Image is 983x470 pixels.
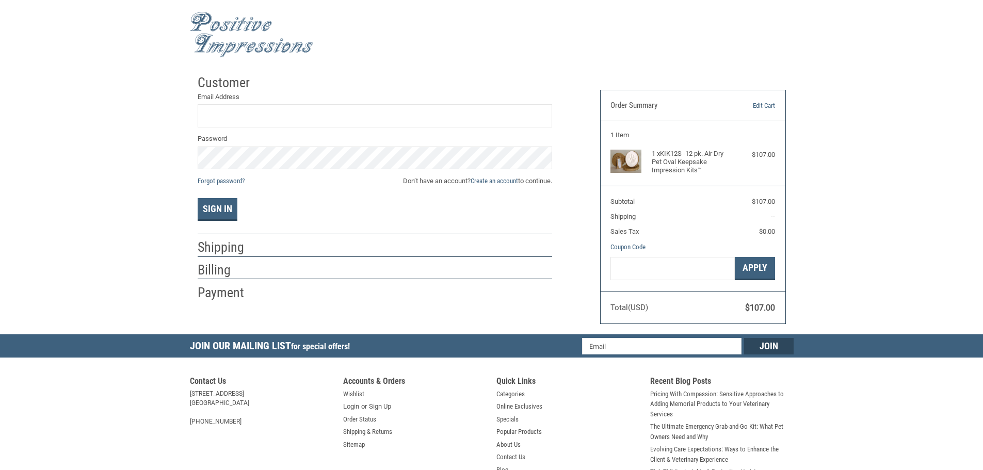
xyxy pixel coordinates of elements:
[198,262,258,279] h2: Billing
[198,177,245,185] a: Forgot password?
[752,198,775,205] span: $107.00
[650,444,794,464] a: Evolving Care Expectations: Ways to Enhance the Client & Veterinary Experience
[650,389,794,419] a: Pricing With Compassion: Sensitive Approaches to Adding Memorial Products to Your Veterinary Serv...
[343,414,376,425] a: Order Status
[735,257,775,280] button: Apply
[771,213,775,220] span: --
[190,389,333,426] address: [STREET_ADDRESS] [GEOGRAPHIC_DATA] [PHONE_NUMBER]
[610,228,639,235] span: Sales Tax
[198,134,552,144] label: Password
[496,389,525,399] a: Categories
[496,414,519,425] a: Specials
[652,150,732,175] h4: 1 x KIK12S -12 pk. Air Dry Pet Oval Keepsake Impression Kits™
[610,243,646,251] a: Coupon Code
[496,376,640,389] h5: Quick Links
[190,376,333,389] h5: Contact Us
[610,213,636,220] span: Shipping
[610,198,635,205] span: Subtotal
[610,131,775,139] h3: 1 Item
[198,74,258,91] h2: Customer
[496,401,542,412] a: Online Exclusives
[496,440,521,450] a: About Us
[734,150,775,160] div: $107.00
[369,401,391,412] a: Sign Up
[291,342,350,351] span: for special offers!
[403,176,552,186] span: Don’t have an account? to continue.
[496,427,542,437] a: Popular Products
[198,198,237,221] button: Sign In
[355,401,373,412] span: or
[198,239,258,256] h2: Shipping
[343,440,365,450] a: Sitemap
[343,401,359,412] a: Login
[610,303,648,312] span: Total (USD)
[745,303,775,313] span: $107.00
[190,12,314,58] img: Positive Impressions
[744,338,794,354] input: Join
[198,284,258,301] h2: Payment
[343,427,392,437] a: Shipping & Returns
[471,177,518,185] a: Create an account
[759,228,775,235] span: $0.00
[198,92,552,102] label: Email Address
[582,338,742,354] input: Email
[343,376,487,389] h5: Accounts & Orders
[190,334,355,361] h5: Join Our Mailing List
[722,101,775,111] a: Edit Cart
[610,257,735,280] input: Gift Certificate or Coupon Code
[496,452,525,462] a: Contact Us
[343,389,364,399] a: Wishlist
[650,422,794,442] a: The Ultimate Emergency Grab-and-Go Kit: What Pet Owners Need and Why
[610,101,722,111] h3: Order Summary
[650,376,794,389] h5: Recent Blog Posts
